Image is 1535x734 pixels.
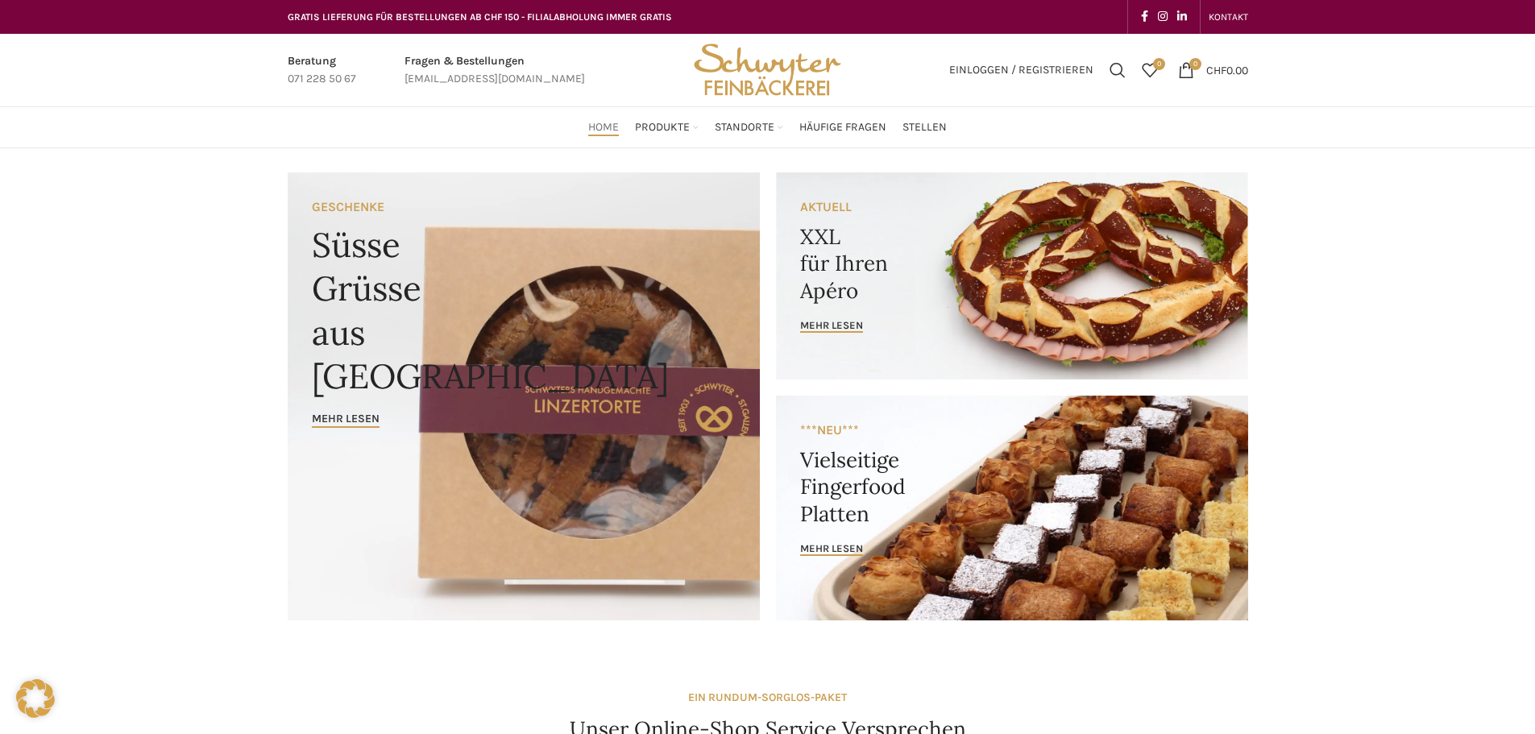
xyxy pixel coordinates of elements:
[288,11,672,23] span: GRATIS LIEFERUNG FÜR BESTELLUNGEN AB CHF 150 - FILIALABHOLUNG IMMER GRATIS
[715,120,774,135] span: Standorte
[588,111,619,143] a: Home
[902,111,947,143] a: Stellen
[1209,11,1248,23] span: KONTAKT
[688,690,847,704] strong: EIN RUNDUM-SORGLOS-PAKET
[635,111,699,143] a: Produkte
[1206,63,1248,77] bdi: 0.00
[941,54,1101,86] a: Einloggen / Registrieren
[799,120,886,135] span: Häufige Fragen
[776,172,1248,379] a: Banner link
[1201,1,1256,33] div: Secondary navigation
[1153,58,1165,70] span: 0
[1170,54,1256,86] a: 0 CHF0.00
[288,52,356,89] a: Infobox link
[1136,6,1153,28] a: Facebook social link
[776,396,1248,620] a: Banner link
[280,111,1256,143] div: Main navigation
[404,52,585,89] a: Infobox link
[588,120,619,135] span: Home
[1206,63,1226,77] span: CHF
[635,120,690,135] span: Produkte
[1153,6,1172,28] a: Instagram social link
[715,111,783,143] a: Standorte
[1101,54,1134,86] a: Suchen
[1172,6,1192,28] a: Linkedin social link
[1209,1,1248,33] a: KONTAKT
[949,64,1093,76] span: Einloggen / Registrieren
[902,120,947,135] span: Stellen
[799,111,886,143] a: Häufige Fragen
[288,172,760,620] a: Banner link
[688,34,846,106] img: Bäckerei Schwyter
[1189,58,1201,70] span: 0
[1134,54,1166,86] div: Meine Wunschliste
[688,62,846,76] a: Site logo
[1134,54,1166,86] a: 0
